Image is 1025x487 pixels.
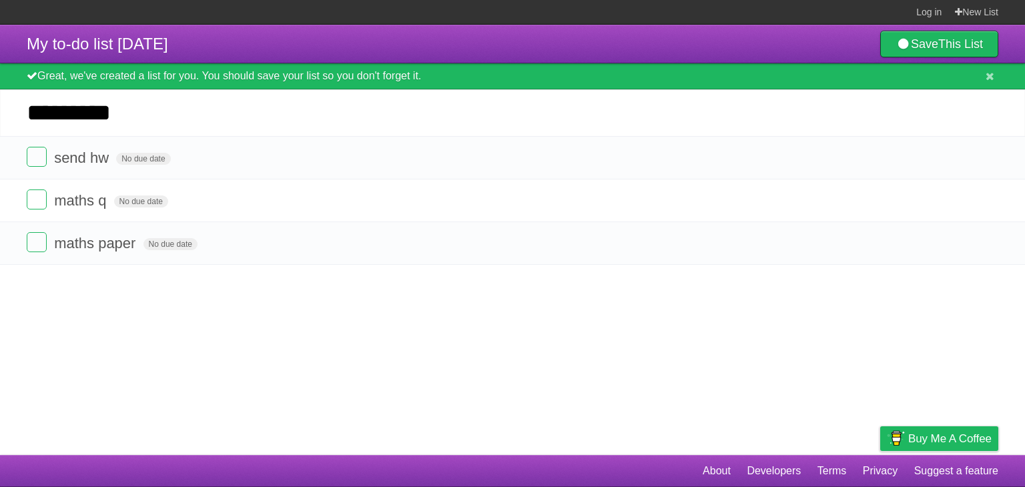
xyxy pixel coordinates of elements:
[703,458,731,484] a: About
[143,238,198,250] span: No due date
[863,458,898,484] a: Privacy
[938,37,983,51] b: This List
[27,147,47,167] label: Done
[116,153,170,165] span: No due date
[27,35,168,53] span: My to-do list [DATE]
[54,192,109,209] span: maths q
[914,458,998,484] a: Suggest a feature
[54,149,112,166] span: send hw
[887,427,905,450] img: Buy me a coffee
[908,427,992,450] span: Buy me a coffee
[817,458,847,484] a: Terms
[27,189,47,209] label: Done
[747,458,801,484] a: Developers
[27,232,47,252] label: Done
[114,195,168,207] span: No due date
[880,426,998,451] a: Buy me a coffee
[54,235,139,252] span: maths paper
[880,31,998,57] a: SaveThis List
